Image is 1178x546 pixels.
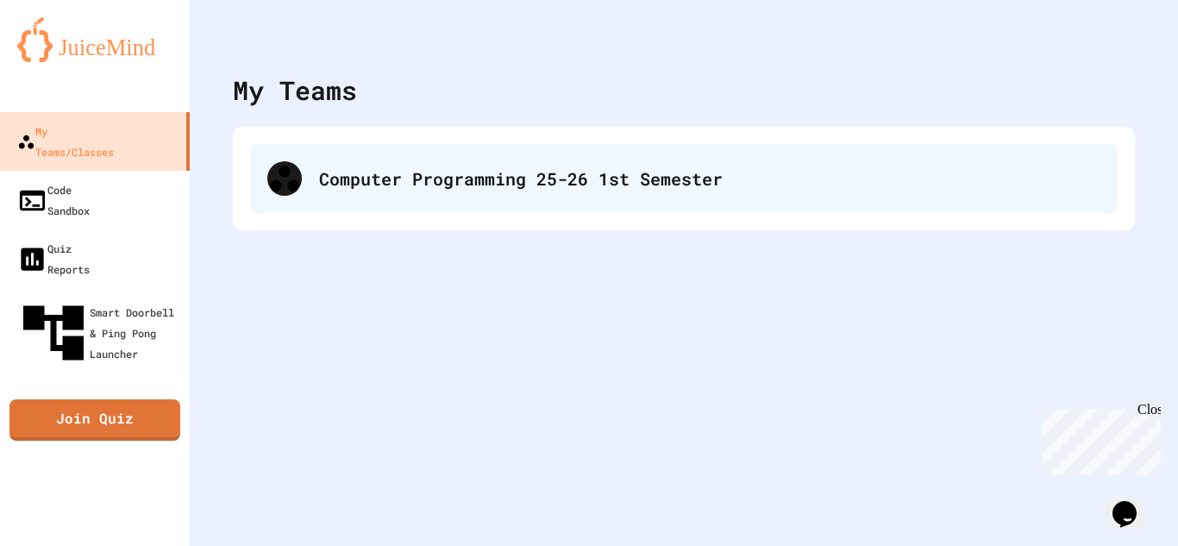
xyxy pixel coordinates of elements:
[17,179,90,221] div: Code Sandbox
[233,71,357,110] div: My Teams
[1035,402,1161,475] iframe: chat widget
[7,7,119,110] div: Chat with us now!Close
[17,17,172,62] img: logo-orange.svg
[17,238,90,279] div: Quiz Reports
[17,297,183,369] div: Smart Doorbell & Ping Pong Launcher
[17,121,114,162] div: My Teams/Classes
[319,166,1100,191] div: Computer Programming 25-26 1st Semester
[9,399,180,441] a: Join Quiz
[1106,477,1161,529] iframe: chat widget
[250,144,1118,213] div: Computer Programming 25-26 1st Semester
